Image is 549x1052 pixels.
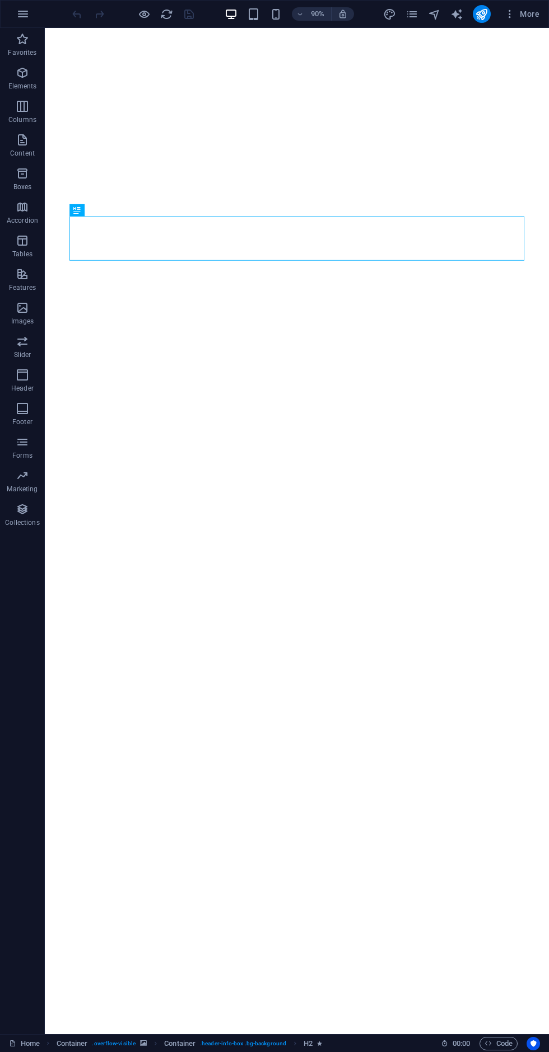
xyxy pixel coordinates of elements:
i: Reload page [160,8,173,21]
p: Elements [8,82,37,91]
p: Marketing [7,485,38,494]
p: Features [9,283,36,292]
a: Click to cancel selection. Double-click to open Pages [9,1037,40,1050]
i: On resize automatically adjust zoom level to fit chosen device. [338,9,348,19]
i: AI Writer [450,8,463,21]
button: reload [160,7,173,21]
span: More [504,8,539,20]
span: . header-info-box .bg-background [200,1037,286,1050]
span: Click to select. Double-click to edit [164,1037,196,1050]
i: This element contains a background [140,1040,147,1046]
p: Header [11,384,34,393]
button: Click here to leave preview mode and continue editing [137,7,151,21]
i: Design (Ctrl+Alt+Y) [383,8,396,21]
button: Code [480,1037,518,1050]
span: 00 00 [453,1037,470,1050]
button: More [500,5,544,23]
p: Collections [5,518,39,527]
span: Click to select. Double-click to edit [57,1037,88,1050]
p: Columns [8,115,36,124]
button: publish [473,5,491,23]
i: Element contains an animation [317,1040,322,1046]
p: Forms [12,451,32,460]
p: Images [11,317,34,326]
h6: Session time [441,1037,471,1050]
i: Navigator [428,8,441,21]
span: : [460,1039,462,1048]
p: Favorites [8,48,36,57]
p: Boxes [13,182,32,191]
button: pages [406,7,419,21]
nav: breadcrumb [57,1037,323,1050]
span: . overflow-visible [92,1037,136,1050]
span: Code [485,1037,513,1050]
button: navigator [428,7,441,21]
button: Usercentrics [527,1037,540,1050]
p: Accordion [7,216,38,225]
button: 90% [292,7,332,21]
span: Click to select. Double-click to edit [304,1037,313,1050]
i: Publish [475,8,488,21]
button: text_generator [450,7,464,21]
p: Tables [12,250,32,259]
h6: 90% [309,7,327,21]
p: Content [10,149,35,158]
i: Pages (Ctrl+Alt+S) [406,8,418,21]
p: Slider [14,350,31,359]
button: design [383,7,397,21]
p: Footer [12,417,32,426]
